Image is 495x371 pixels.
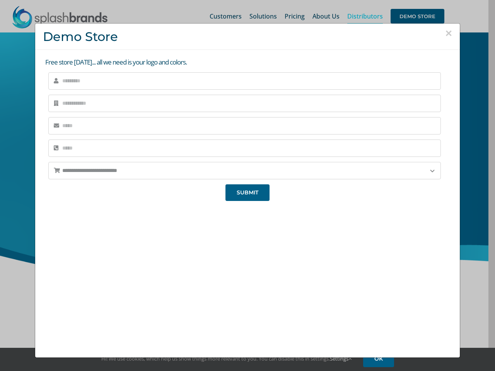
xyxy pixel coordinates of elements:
span: SUBMIT [237,189,258,196]
button: Close [445,27,452,39]
button: SUBMIT [225,184,270,201]
iframe: SplashBrands Demo Store Overview [120,207,375,350]
p: Free store [DATE]... all we need is your logo and colors. [45,58,452,67]
h3: Demo Store [43,29,452,44]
